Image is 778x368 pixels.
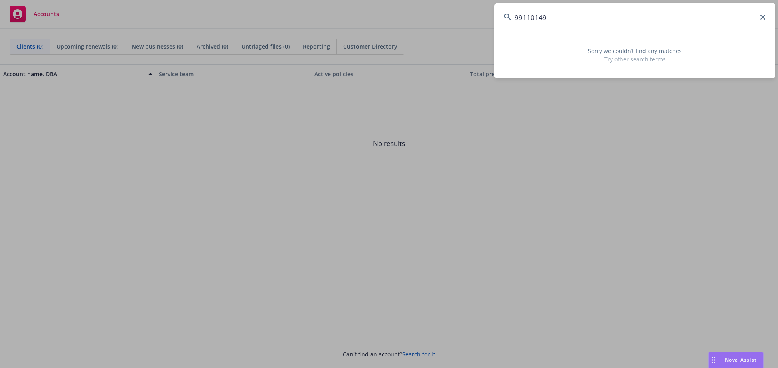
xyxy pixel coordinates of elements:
[708,352,764,368] button: Nova Assist
[494,3,775,32] input: Search...
[709,352,719,368] div: Drag to move
[504,55,766,63] span: Try other search terms
[504,47,766,55] span: Sorry we couldn’t find any matches
[725,356,757,363] span: Nova Assist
